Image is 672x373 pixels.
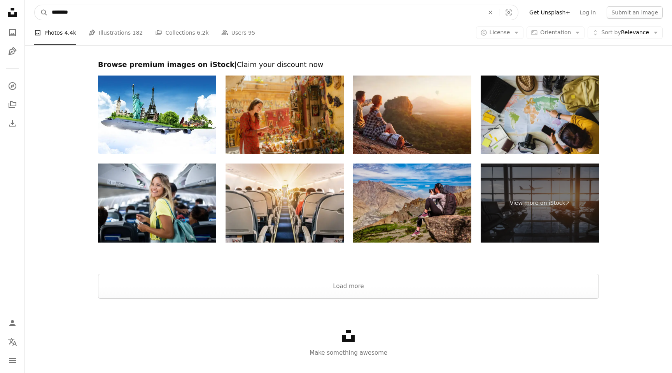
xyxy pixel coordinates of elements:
[226,164,344,243] img: Commercial aircraft cabin with rows of seats down the aisle
[353,164,471,243] img: Dhankar Gompa. India. Spiti Valley
[607,6,663,19] button: Submit an image
[482,5,499,20] button: Clear
[5,44,20,59] a: Illustrations
[525,6,575,19] a: Get Unsplash+
[221,20,255,45] a: Users 95
[98,76,216,155] img: travel
[89,20,143,45] a: Illustrations 182
[234,60,324,69] span: | Claim your discount now
[5,116,20,131] a: Download History
[98,60,599,69] h2: Browse premium images on iStock
[98,164,216,243] img: Young happy woman in an airplane cabin.
[5,25,20,40] a: Photos
[499,5,518,20] button: Visual search
[248,28,255,37] span: 95
[588,26,663,39] button: Sort byRelevance
[5,5,20,22] a: Home — Unsplash
[34,5,518,20] form: Find visuals sitewide
[540,29,571,35] span: Orientation
[601,29,621,35] span: Sort by
[133,28,143,37] span: 182
[98,274,599,299] button: Load more
[481,164,599,243] a: View more on iStock↗
[226,76,344,155] img: Woman choosing antique during culture trip to India
[5,97,20,113] a: Collections
[5,353,20,368] button: Menu
[476,26,524,39] button: License
[35,5,48,20] button: Search Unsplash
[490,29,510,35] span: License
[601,29,649,37] span: Relevance
[5,315,20,331] a: Log in / Sign up
[155,20,208,45] a: Collections 6.2k
[197,28,208,37] span: 6.2k
[575,6,600,19] a: Log in
[481,76,599,155] img: Vacation travel planning concept with map. Overhead view of equipment for travelers. Travel conce...
[527,26,584,39] button: Orientation
[5,78,20,94] a: Explore
[25,348,672,357] p: Make something awesome
[5,334,20,350] button: Language
[353,76,471,155] img: couple travelers watch beautiful sunset near famous rocky plateau Lion peak, Sigiriya. Sri Lanka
